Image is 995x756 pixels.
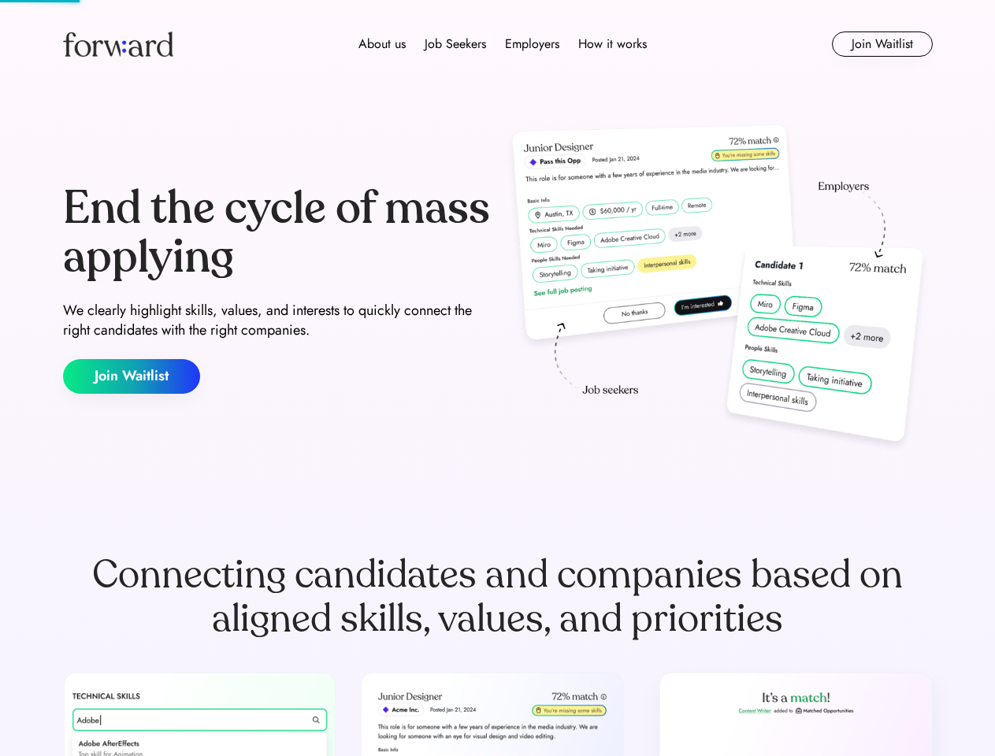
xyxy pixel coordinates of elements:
div: About us [358,35,406,54]
button: Join Waitlist [63,359,200,394]
button: Join Waitlist [832,31,933,57]
div: How it works [578,35,647,54]
img: hero-image.png [504,120,933,458]
div: Employers [505,35,559,54]
div: We clearly highlight skills, values, and interests to quickly connect the right candidates with t... [63,301,492,340]
div: End the cycle of mass applying [63,184,492,281]
img: Forward logo [63,31,173,57]
div: Job Seekers [425,35,486,54]
div: Connecting candidates and companies based on aligned skills, values, and priorities [63,553,933,641]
